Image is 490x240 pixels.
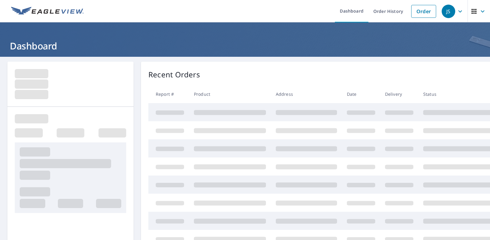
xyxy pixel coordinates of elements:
[189,85,271,103] th: Product
[148,69,200,80] p: Recent Orders
[148,85,189,103] th: Report #
[342,85,380,103] th: Date
[271,85,342,103] th: Address
[380,85,418,103] th: Delivery
[7,40,483,52] h1: Dashboard
[442,5,455,18] div: JS
[411,5,436,18] a: Order
[11,7,84,16] img: EV Logo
